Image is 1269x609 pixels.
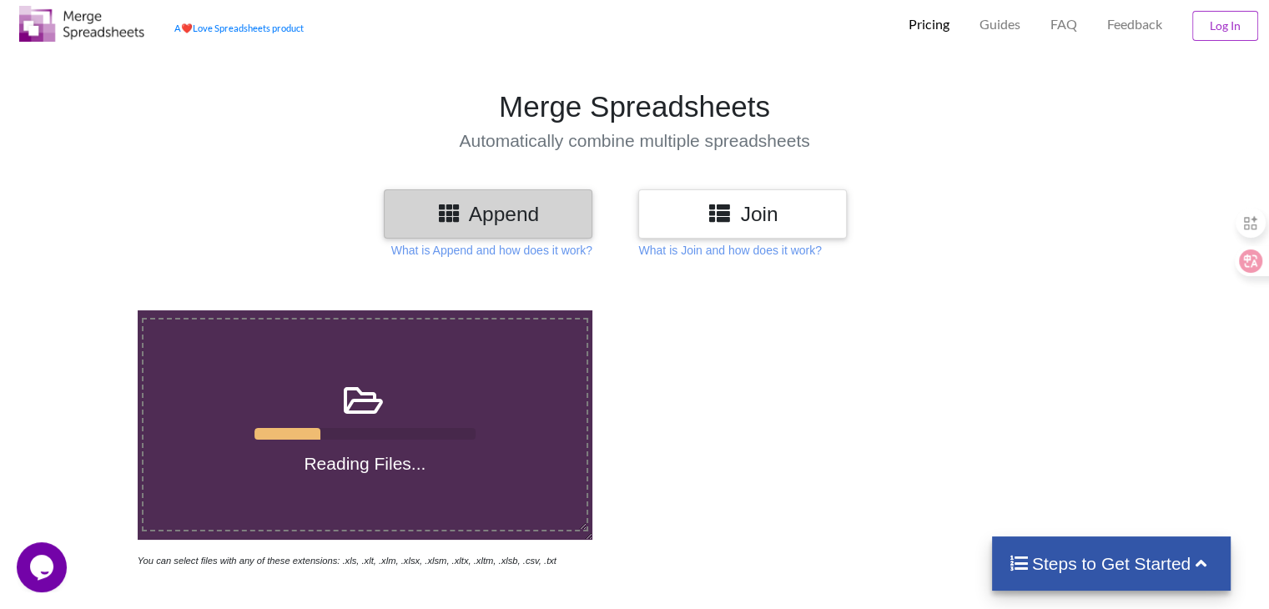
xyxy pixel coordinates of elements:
p: FAQ [1050,16,1077,33]
i: You can select files with any of these extensions: .xls, .xlt, .xlm, .xlsx, .xlsm, .xltx, .xltm, ... [138,556,556,566]
h4: Steps to Get Started [1009,553,1215,574]
img: Logo.png [19,6,144,42]
h3: Join [651,202,834,226]
h4: Reading Files... [144,453,586,474]
button: Log In [1192,11,1258,41]
span: heart [181,23,193,33]
a: AheartLove Spreadsheets product [174,23,304,33]
p: Guides [979,16,1020,33]
iframe: chat widget [17,542,70,592]
p: What is Append and how does it work? [391,242,592,259]
h3: Append [396,202,580,226]
span: Feedback [1107,18,1162,31]
p: What is Join and how does it work? [638,242,821,259]
p: Pricing [909,16,949,33]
